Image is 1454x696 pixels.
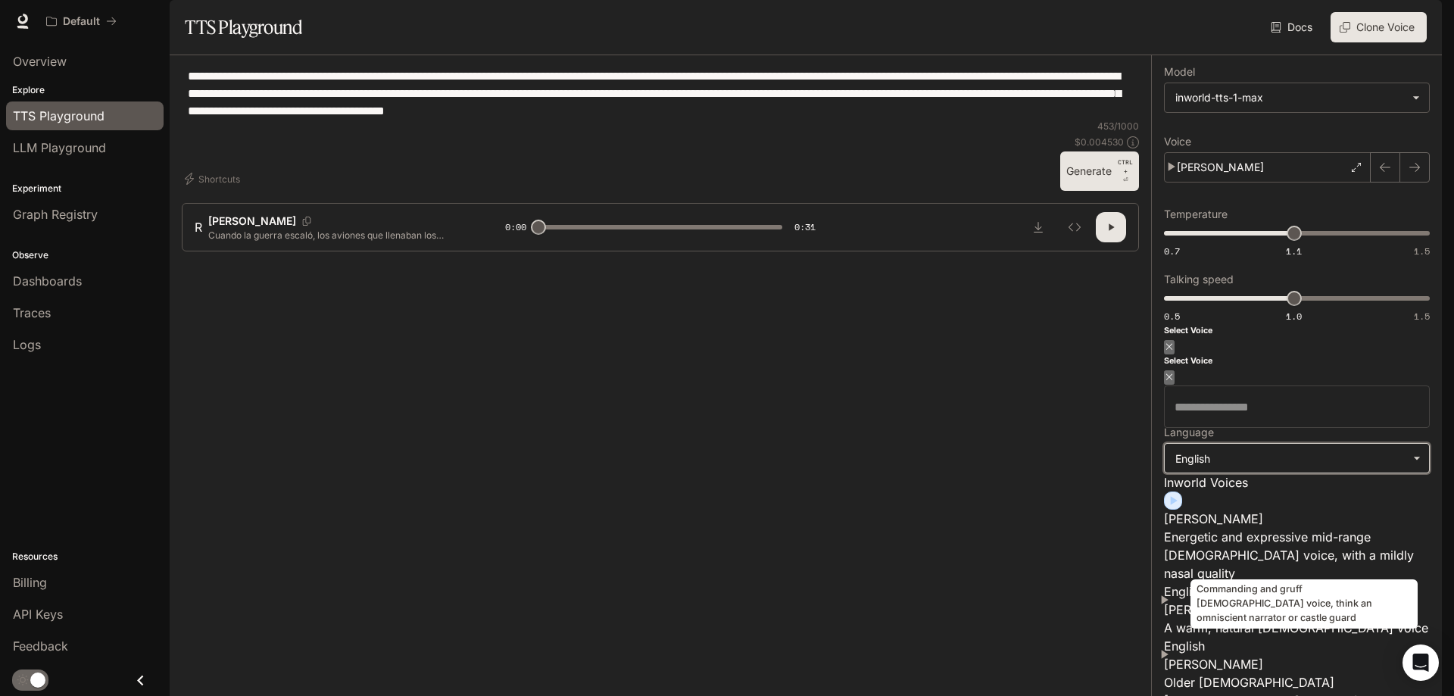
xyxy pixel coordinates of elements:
[1118,158,1133,176] p: CTRL +
[1164,655,1430,673] p: [PERSON_NAME]
[1286,245,1302,257] span: 1.1
[1097,120,1139,133] p: 453 / 1000
[1164,67,1195,77] p: Model
[208,214,296,229] p: [PERSON_NAME]
[185,12,302,42] h1: TTS Playground
[296,217,317,226] button: Copy Voice ID
[1164,355,1430,367] h6: Select Voice
[1164,274,1234,285] p: Talking speed
[794,220,816,235] span: 0:31
[1414,245,1430,257] span: 1.5
[1164,427,1214,438] p: Language
[1414,310,1430,323] span: 1.5
[1164,473,1430,492] p: Inworld Voices
[1164,325,1430,337] h6: Select Voice
[1023,212,1053,242] button: Download audio
[1164,528,1430,582] p: Energetic and expressive mid-range male voice, with a mildly nasal quality
[1165,444,1429,473] div: English
[1164,510,1430,528] p: [PERSON_NAME]
[1075,136,1124,148] p: $ 0.004530
[208,229,469,242] p: Cuando la guerra escaló, los aviones que llenaban los titulares eran los rápidos y famosos; pero ...
[1177,160,1264,175] p: [PERSON_NAME]
[1059,212,1090,242] button: Inspect
[1164,136,1191,147] p: Voice
[1190,579,1418,629] div: Commanding and gruff [DEMOGRAPHIC_DATA] voice, think an omniscient narrator or castle guard
[1268,12,1318,42] a: Docs
[1331,12,1427,42] button: Clone Voice
[63,15,100,28] p: Default
[1164,619,1430,637] p: A warm, natural female voice
[1164,209,1228,220] p: Temperature
[1164,310,1180,323] span: 0.5
[1164,245,1180,257] span: 0.7
[505,220,526,235] span: 0:00
[1164,638,1205,654] span: English
[1164,584,1205,599] span: English
[1175,90,1405,105] div: inworld-tts-1-max
[195,218,202,236] div: R
[1060,151,1139,191] button: GenerateCTRL +⏎
[1286,310,1302,323] span: 1.0
[39,6,123,36] button: All workspaces
[182,167,246,191] button: Shortcuts
[1165,83,1429,112] div: inworld-tts-1-max
[1118,158,1133,185] p: ⏎
[1403,645,1439,681] div: Open Intercom Messenger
